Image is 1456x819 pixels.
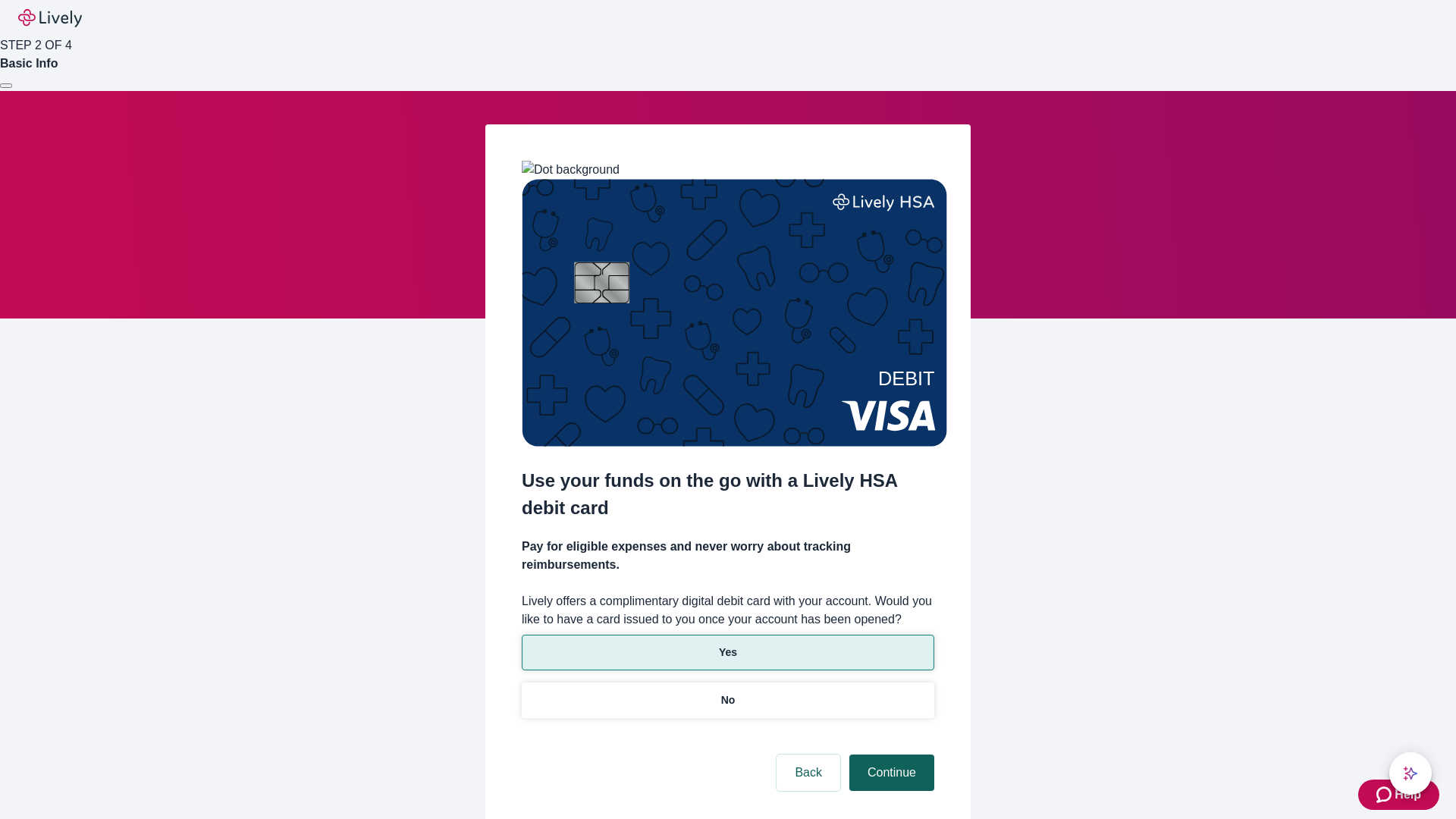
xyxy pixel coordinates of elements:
button: No [522,682,934,718]
button: Continue [849,755,934,791]
img: Lively [18,9,82,27]
img: Debit card [522,179,947,447]
button: chat [1389,752,1432,795]
button: Yes [522,635,934,670]
h4: Pay for eligible expenses and never worry about tracking reimbursements. [522,538,934,574]
button: Zendesk support iconHelp [1358,780,1439,810]
img: Dot background [522,161,620,179]
svg: Lively AI Assistant [1403,766,1418,781]
p: Yes [719,645,737,661]
span: Help [1395,786,1421,804]
button: Back [777,755,840,791]
h2: Use your funds on the go with a Lively HSA debit card [522,467,934,522]
svg: Zendesk support icon [1376,786,1395,804]
p: No [721,692,736,708]
label: Lively offers a complimentary digital debit card with your account. Would you like to have a card... [522,592,934,629]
